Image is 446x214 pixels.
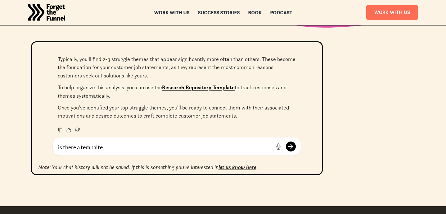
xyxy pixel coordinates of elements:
[270,10,292,15] a: Podcast
[256,164,258,171] em: .
[248,10,262,15] a: Book
[154,10,189,15] a: Work with us
[58,143,271,151] textarea: is there a tempalte
[38,164,218,171] em: Note: Your chat history will not be saved. If this is something you're interested in
[198,10,240,15] a: Success Stories
[162,84,235,91] a: Research Repository Template
[366,5,418,20] a: Work With Us
[58,104,296,120] p: Once you've identified your top struggle themes, you'll be ready to connect them with their assoc...
[58,55,296,80] p: Typically, you'll find 2-3 struggle themes that appear significantly more often than others. Thes...
[58,83,296,100] p: To help organize this analysis, you can use the to track responses and themes systematically.
[218,164,256,171] a: let us know here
